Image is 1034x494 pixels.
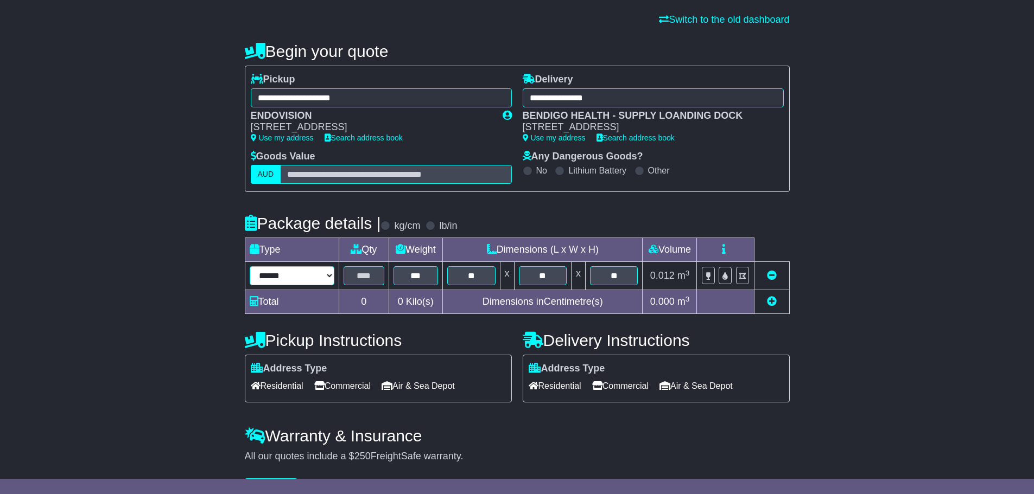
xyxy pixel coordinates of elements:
[251,121,492,133] div: [STREET_ADDRESS]
[571,262,585,290] td: x
[251,363,327,375] label: Address Type
[325,133,403,142] a: Search address book
[314,377,371,394] span: Commercial
[389,238,443,262] td: Weight
[536,165,547,176] label: No
[648,165,670,176] label: Other
[245,42,790,60] h4: Begin your quote
[677,296,690,307] span: m
[443,238,643,262] td: Dimensions (L x W x H)
[592,377,649,394] span: Commercial
[251,110,492,122] div: ENDOVISION
[523,151,643,163] label: Any Dangerous Goods?
[650,296,675,307] span: 0.000
[245,427,790,445] h4: Warranty & Insurance
[251,133,314,142] a: Use my address
[339,238,389,262] td: Qty
[245,331,512,349] h4: Pickup Instructions
[398,296,403,307] span: 0
[523,133,586,142] a: Use my address
[523,331,790,349] h4: Delivery Instructions
[245,214,381,232] h4: Package details |
[394,220,420,232] label: kg/cm
[439,220,457,232] label: lb/in
[659,14,789,25] a: Switch to the old dashboard
[245,290,339,314] td: Total
[382,377,455,394] span: Air & Sea Depot
[245,238,339,262] td: Type
[643,238,697,262] td: Volume
[251,165,281,184] label: AUD
[251,151,315,163] label: Goods Value
[767,296,777,307] a: Add new item
[529,363,605,375] label: Address Type
[597,133,675,142] a: Search address book
[523,121,773,133] div: [STREET_ADDRESS]
[251,377,303,394] span: Residential
[354,451,371,461] span: 250
[523,74,573,86] label: Delivery
[686,295,690,303] sup: 3
[443,290,643,314] td: Dimensions in Centimetre(s)
[389,290,443,314] td: Kilo(s)
[659,377,733,394] span: Air & Sea Depot
[523,110,773,122] div: BENDIGO HEALTH - SUPPLY LOANDING DOCK
[245,451,790,463] div: All our quotes include a $ FreightSafe warranty.
[686,269,690,277] sup: 3
[339,290,389,314] td: 0
[529,377,581,394] span: Residential
[251,74,295,86] label: Pickup
[500,262,514,290] td: x
[650,270,675,281] span: 0.012
[767,270,777,281] a: Remove this item
[568,165,626,176] label: Lithium Battery
[677,270,690,281] span: m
